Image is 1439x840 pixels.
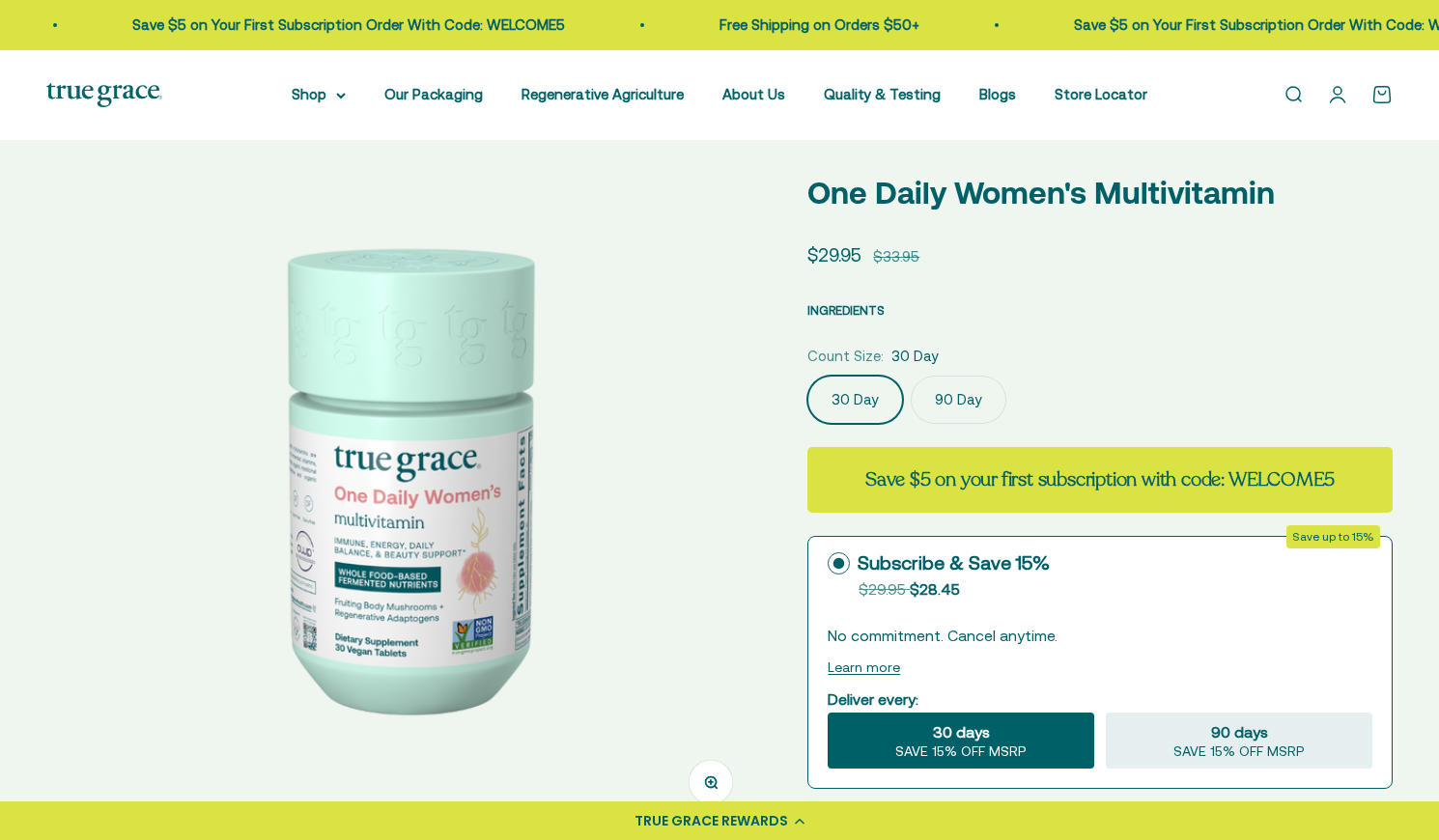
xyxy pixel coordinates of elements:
a: Regenerative Agriculture [522,86,684,102]
p: Save $5 on Your First Subscription Order With Code: WELCOME5 [763,14,1196,37]
a: Our Packaging [384,86,483,102]
img: We select ingredients that play a concrete role in true health, and we include them at effective ... [46,118,761,832]
strong: Save $5 on your first subscription with code: WELCOME5 [865,466,1335,492]
a: Store Locator [1055,86,1147,102]
span: 30 Day [891,345,939,368]
p: One Daily Women's Multivitamin [807,168,1393,217]
sale-price: $29.95 [807,240,861,269]
a: Free Shipping on Orders $50+ [409,16,608,33]
a: Blogs [979,86,1016,102]
legend: Count Size: [807,345,884,368]
span: INGREDIENTS [807,303,885,318]
summary: Shop [292,83,346,106]
compare-at-price: $33.95 [873,245,919,268]
div: TRUE GRACE REWARDS [635,811,788,831]
a: Quality & Testing [824,86,941,102]
button: INGREDIENTS [807,298,885,322]
a: About Us [722,86,785,102]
